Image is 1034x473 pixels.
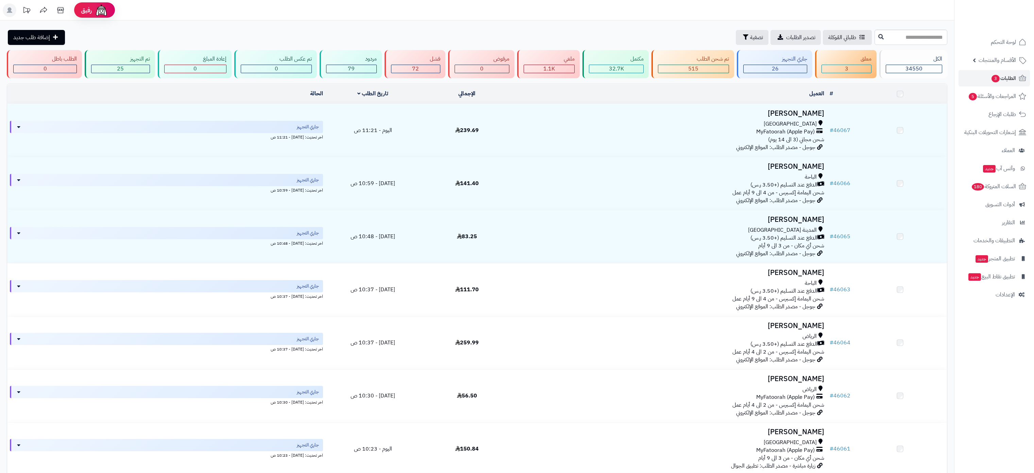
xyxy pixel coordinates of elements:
div: 79 [326,65,376,73]
a: الطلبات3 [959,70,1030,86]
span: جاري التجهيز [297,336,319,342]
span: جديد [976,255,988,263]
span: 515 [688,65,698,73]
a: التطبيقات والخدمات [959,232,1030,249]
div: 0 [455,65,509,73]
div: 1132 [524,65,574,73]
h3: [PERSON_NAME] [516,428,824,436]
span: 180 [972,183,984,191]
a: تم التجهيز 25 [83,50,156,78]
span: MyFatoorah (Apple Pay) [756,446,815,454]
a: مردود 79 [318,50,383,78]
div: تم عكس الطلب [241,55,312,63]
span: اليوم - 10:23 ص [354,445,392,453]
span: جاري التجهيز [297,442,319,448]
h3: [PERSON_NAME] [516,269,824,277]
div: اخر تحديث: [DATE] - 10:37 ص [10,292,323,299]
span: شحن اليمامة إكسبرس - من 2 الى 4 أيام عمل [732,401,824,409]
a: إضافة طلب جديد [8,30,65,45]
div: إعادة المبلغ [164,55,226,63]
span: الطلبات [991,74,1016,83]
a: #46064 [830,339,850,347]
span: [DATE] - 10:30 ص [351,392,395,400]
span: [GEOGRAPHIC_DATA] [764,120,817,128]
div: اخر تحديث: [DATE] - 10:48 ص [10,239,323,246]
span: الباحة [805,279,817,287]
span: 3 [991,75,1000,82]
span: 83.25 [457,232,477,241]
h3: [PERSON_NAME] [516,216,824,224]
div: تم شحن الطلب [658,55,729,63]
span: جوجل - مصدر الطلب: الموقع الإلكتروني [736,196,815,205]
span: أدوات التسويق [985,200,1015,209]
span: الدفع عند التسليم (+3.50 ر.س) [750,340,817,348]
span: 56.50 [457,392,477,400]
a: #46065 [830,232,850,241]
span: # [830,232,833,241]
span: [DATE] - 10:59 ص [351,179,395,187]
div: الكل [886,55,942,63]
span: 0 [275,65,278,73]
div: ملغي [524,55,575,63]
div: اخر تحديث: [DATE] - 10:37 ص [10,345,323,352]
a: تاريخ الطلب [357,89,388,98]
a: الكل34550 [878,50,949,78]
a: #46063 [830,286,850,294]
span: 25 [117,65,124,73]
span: تصدير الطلبات [786,33,815,42]
span: 79 [348,65,355,73]
a: تم شحن الطلب 515 [650,50,735,78]
span: العملاء [1002,146,1015,155]
span: 1.1K [543,65,555,73]
a: المراجعات والأسئلة5 [959,88,1030,104]
img: logo-2.png [988,18,1028,32]
div: الطلب باطل [13,55,77,63]
div: 3 [822,65,871,73]
span: شحن اليمامة إكسبرس - من 4 الى 9 أيام عمل [732,189,824,197]
a: #46061 [830,445,850,453]
span: 3 [845,65,848,73]
h3: [PERSON_NAME] [516,375,824,383]
div: 32698 [589,65,643,73]
span: جاري التجهيز [297,177,319,183]
span: شحن أي مكان - من 3 الى 9 أيام [758,242,824,250]
span: المدينة [GEOGRAPHIC_DATA] [748,226,817,234]
span: جوجل - مصدر الطلب: الموقع الإلكتروني [736,249,815,258]
div: معلق [821,55,871,63]
div: فشل [391,55,440,63]
a: الإجمالي [458,89,475,98]
div: 0 [14,65,77,73]
span: [DATE] - 10:37 ص [351,339,395,347]
span: زيارة مباشرة - مصدر الطلب: تطبيق الجوال [731,462,815,470]
a: تطبيق المتجرجديد [959,250,1030,267]
span: جديد [968,273,981,281]
span: طلباتي المُوكلة [828,33,856,42]
span: # [830,339,833,347]
a: تم عكس الطلب 0 [233,50,318,78]
span: رفيق [81,6,92,14]
h3: [PERSON_NAME] [516,322,824,330]
span: جديد [983,165,996,173]
a: معلق 3 [814,50,878,78]
a: أدوات التسويق [959,196,1030,213]
a: إشعارات التحويلات البنكية [959,124,1030,141]
span: MyFatoorah (Apple Pay) [756,393,815,401]
span: [DATE] - 10:48 ص [351,232,395,241]
span: # [830,392,833,400]
span: جاري التجهيز [297,389,319,395]
span: وآتس آب [982,164,1015,173]
span: 141.40 [455,179,479,187]
span: 5 [969,93,977,100]
span: # [830,445,833,453]
span: شحن مجاني (3 الى 14 يوم) [768,135,824,144]
div: تم التجهيز [91,55,150,63]
a: طلباتي المُوكلة [823,30,872,45]
div: مردود [326,55,376,63]
h3: [PERSON_NAME] [516,163,824,170]
div: اخر تحديث: [DATE] - 10:30 ص [10,398,323,405]
span: جوجل - مصدر الطلب: الموقع الإلكتروني [736,143,815,151]
span: الرياض [802,386,817,393]
span: جاري التجهيز [297,283,319,290]
a: # [830,89,833,98]
span: شحن اليمامة إكسبرس - من 4 الى 9 أيام عمل [732,295,824,303]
